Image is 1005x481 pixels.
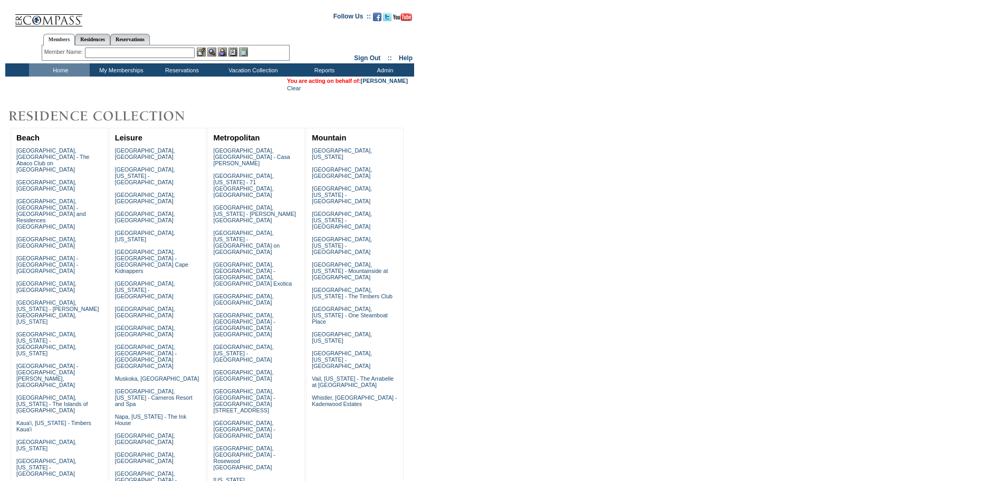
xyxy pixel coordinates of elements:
[115,147,175,160] a: [GEOGRAPHIC_DATA], [GEOGRAPHIC_DATA]
[110,34,150,45] a: Reservations
[211,63,293,77] td: Vacation Collection
[213,147,290,166] a: [GEOGRAPHIC_DATA], [GEOGRAPHIC_DATA] - Casa [PERSON_NAME]
[16,255,78,274] a: [GEOGRAPHIC_DATA] - [GEOGRAPHIC_DATA] - [GEOGRAPHIC_DATA]
[228,48,237,56] img: Reservations
[115,211,175,223] a: [GEOGRAPHIC_DATA], [GEOGRAPHIC_DATA]
[5,106,211,127] img: Destinations by Exclusive Resorts
[75,34,110,45] a: Residences
[312,185,372,204] a: [GEOGRAPHIC_DATA], [US_STATE] - [GEOGRAPHIC_DATA]
[213,420,275,439] a: [GEOGRAPHIC_DATA], [GEOGRAPHIC_DATA] - [GEOGRAPHIC_DATA]
[115,280,175,299] a: [GEOGRAPHIC_DATA], [US_STATE] - [GEOGRAPHIC_DATA]
[16,179,76,192] a: [GEOGRAPHIC_DATA], [GEOGRAPHIC_DATA]
[207,48,216,56] img: View
[115,230,175,242] a: [GEOGRAPHIC_DATA], [US_STATE]
[213,388,275,413] a: [GEOGRAPHIC_DATA], [GEOGRAPHIC_DATA] - [GEOGRAPHIC_DATA][STREET_ADDRESS]
[115,134,142,142] a: Leisure
[16,394,88,413] a: [GEOGRAPHIC_DATA], [US_STATE] - The Islands of [GEOGRAPHIC_DATA]
[383,16,391,22] a: Follow us on Twitter
[16,439,76,451] a: [GEOGRAPHIC_DATA], [US_STATE]
[293,63,353,77] td: Reports
[213,173,273,198] a: [GEOGRAPHIC_DATA], [US_STATE] - 71 [GEOGRAPHIC_DATA], [GEOGRAPHIC_DATA]
[150,63,211,77] td: Reservations
[393,16,412,22] a: Subscribe to our YouTube Channel
[29,63,90,77] td: Home
[115,166,175,185] a: [GEOGRAPHIC_DATA], [US_STATE] - [GEOGRAPHIC_DATA]
[115,325,175,337] a: [GEOGRAPHIC_DATA], [GEOGRAPHIC_DATA]
[115,306,175,318] a: [GEOGRAPHIC_DATA], [GEOGRAPHIC_DATA]
[213,344,273,363] a: [GEOGRAPHIC_DATA], [US_STATE] - [GEOGRAPHIC_DATA]
[361,78,408,84] a: [PERSON_NAME]
[213,312,275,337] a: [GEOGRAPHIC_DATA], [GEOGRAPHIC_DATA] - [GEOGRAPHIC_DATA] [GEOGRAPHIC_DATA]
[312,287,393,299] a: [GEOGRAPHIC_DATA], [US_STATE] - The Timbers Club
[213,230,280,255] a: [GEOGRAPHIC_DATA], [US_STATE] - [GEOGRAPHIC_DATA] on [GEOGRAPHIC_DATA]
[115,388,193,407] a: [GEOGRAPHIC_DATA], [US_STATE] - Carneros Resort and Spa
[312,331,372,344] a: [GEOGRAPHIC_DATA], [US_STATE]
[353,63,414,77] td: Admin
[354,54,380,62] a: Sign Out
[312,147,372,160] a: [GEOGRAPHIC_DATA], [US_STATE]
[312,394,397,407] a: Whistler, [GEOGRAPHIC_DATA] - Kadenwood Estates
[115,413,187,426] a: Napa, [US_STATE] - The Ink House
[213,293,273,306] a: [GEOGRAPHIC_DATA], [GEOGRAPHIC_DATA]
[16,280,76,293] a: [GEOGRAPHIC_DATA], [GEOGRAPHIC_DATA]
[213,261,292,287] a: [GEOGRAPHIC_DATA], [GEOGRAPHIC_DATA] - [GEOGRAPHIC_DATA], [GEOGRAPHIC_DATA] Exotica
[16,331,76,356] a: [GEOGRAPHIC_DATA], [US_STATE] - [GEOGRAPHIC_DATA], [US_STATE]
[399,54,413,62] a: Help
[312,211,372,230] a: [GEOGRAPHIC_DATA], [US_STATE] - [GEOGRAPHIC_DATA]
[197,48,206,56] img: b_edit.gif
[90,63,150,77] td: My Memberships
[43,34,75,45] a: Members
[218,48,227,56] img: Impersonate
[312,236,372,255] a: [GEOGRAPHIC_DATA], [US_STATE] - [GEOGRAPHIC_DATA]
[312,166,372,179] a: [GEOGRAPHIC_DATA], [GEOGRAPHIC_DATA]
[213,204,296,223] a: [GEOGRAPHIC_DATA], [US_STATE] - [PERSON_NAME][GEOGRAPHIC_DATA]
[16,134,40,142] a: Beach
[239,48,248,56] img: b_calculator.gif
[16,458,76,477] a: [GEOGRAPHIC_DATA], [US_STATE] - [GEOGRAPHIC_DATA]
[312,134,346,142] a: Mountain
[16,299,99,325] a: [GEOGRAPHIC_DATA], [US_STATE] - [PERSON_NAME][GEOGRAPHIC_DATA], [US_STATE]
[115,249,188,274] a: [GEOGRAPHIC_DATA], [GEOGRAPHIC_DATA] - [GEOGRAPHIC_DATA] Cape Kidnappers
[373,13,381,21] img: Become our fan on Facebook
[312,375,394,388] a: Vail, [US_STATE] - The Arrabelle at [GEOGRAPHIC_DATA]
[115,375,199,382] a: Muskoka, [GEOGRAPHIC_DATA]
[115,432,175,445] a: [GEOGRAPHIC_DATA], [GEOGRAPHIC_DATA]
[16,236,76,249] a: [GEOGRAPHIC_DATA], [GEOGRAPHIC_DATA]
[333,12,371,24] td: Follow Us ::
[44,48,85,56] div: Member Name:
[16,147,90,173] a: [GEOGRAPHIC_DATA], [GEOGRAPHIC_DATA] - The Abaco Club on [GEOGRAPHIC_DATA]
[115,192,175,204] a: [GEOGRAPHIC_DATA], [GEOGRAPHIC_DATA]
[213,369,273,382] a: [GEOGRAPHIC_DATA], [GEOGRAPHIC_DATA]
[115,344,177,369] a: [GEOGRAPHIC_DATA], [GEOGRAPHIC_DATA] - [GEOGRAPHIC_DATA] [GEOGRAPHIC_DATA]
[312,261,388,280] a: [GEOGRAPHIC_DATA], [US_STATE] - Mountainside at [GEOGRAPHIC_DATA]
[16,420,91,432] a: Kaua'i, [US_STATE] - Timbers Kaua'i
[287,85,301,91] a: Clear
[312,350,372,369] a: [GEOGRAPHIC_DATA], [US_STATE] - [GEOGRAPHIC_DATA]
[115,451,175,464] a: [GEOGRAPHIC_DATA], [GEOGRAPHIC_DATA]
[388,54,392,62] span: ::
[213,134,260,142] a: Metropolitan
[213,445,275,470] a: [GEOGRAPHIC_DATA], [GEOGRAPHIC_DATA] - Rosewood [GEOGRAPHIC_DATA]
[383,13,391,21] img: Follow us on Twitter
[14,5,83,27] img: Compass Home
[393,13,412,21] img: Subscribe to our YouTube Channel
[287,78,408,84] span: You are acting on behalf of:
[16,198,86,230] a: [GEOGRAPHIC_DATA], [GEOGRAPHIC_DATA] - [GEOGRAPHIC_DATA] and Residences [GEOGRAPHIC_DATA]
[312,306,388,325] a: [GEOGRAPHIC_DATA], [US_STATE] - One Steamboat Place
[373,16,381,22] a: Become our fan on Facebook
[16,363,78,388] a: [GEOGRAPHIC_DATA] - [GEOGRAPHIC_DATA][PERSON_NAME], [GEOGRAPHIC_DATA]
